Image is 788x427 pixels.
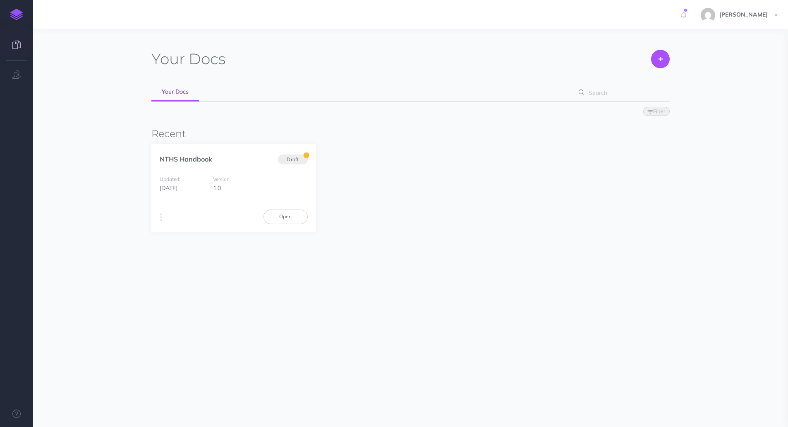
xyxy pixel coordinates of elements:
img: logo-mark.svg [10,9,23,20]
button: Filter [643,107,670,116]
span: Your Docs [162,88,189,95]
small: Updated: [160,176,180,182]
a: Your Docs [151,83,199,101]
span: Your [151,50,185,68]
small: Version: [213,176,231,182]
a: NTHS Handbook [160,155,212,163]
span: [PERSON_NAME] [715,11,772,18]
span: [DATE] [160,184,177,192]
h1: Docs [151,50,225,68]
a: Open [263,210,308,224]
i: More actions [160,212,162,223]
h3: Recent [151,128,670,139]
span: 1.0 [213,184,221,192]
img: e15ca27c081d2886606c458bc858b488.jpg [701,8,715,22]
input: Search [586,85,657,100]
